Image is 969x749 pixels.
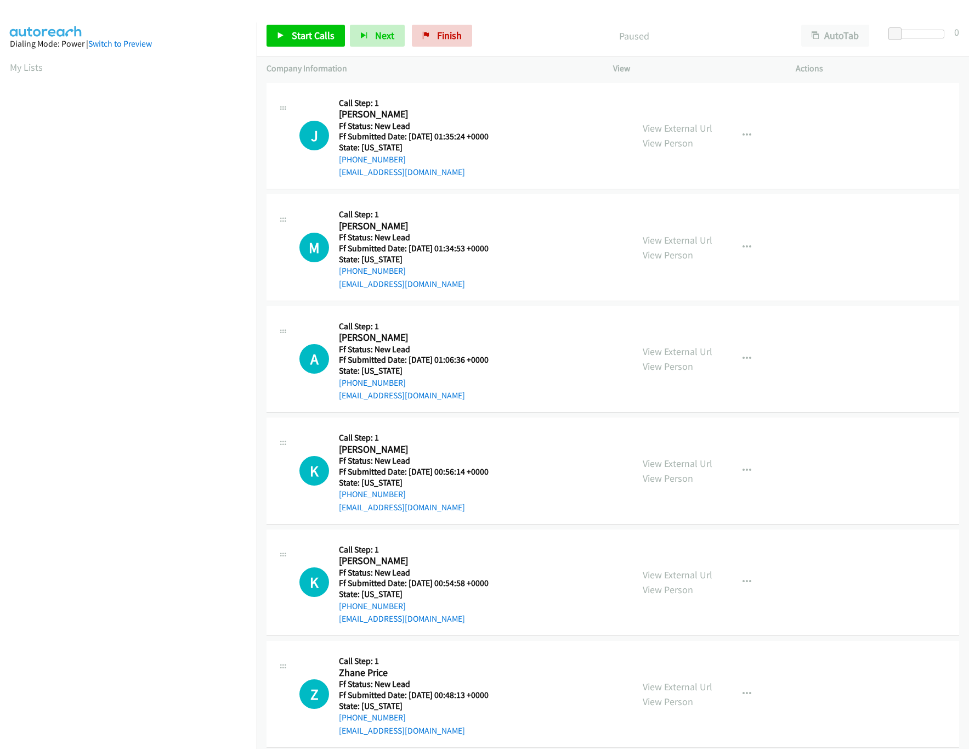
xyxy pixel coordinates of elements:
a: [EMAIL_ADDRESS][DOMAIN_NAME] [339,279,465,289]
div: The call is yet to be attempted [299,233,329,262]
h2: [PERSON_NAME] [339,108,502,121]
a: [EMAIL_ADDRESS][DOMAIN_NAME] [339,167,465,177]
h5: State: [US_STATE] [339,142,502,153]
h5: Ff Submitted Date: [DATE] 00:56:14 +0000 [339,466,502,477]
a: Switch to Preview [88,38,152,49]
h2: [PERSON_NAME] [339,555,502,567]
a: View External Url [643,680,712,693]
a: [PHONE_NUMBER] [339,489,406,499]
h5: Ff Status: New Lead [339,455,502,466]
h5: Call Step: 1 [339,98,502,109]
div: The call is yet to be attempted [299,121,329,150]
p: Paused [487,29,781,43]
h5: Ff Submitted Date: [DATE] 00:48:13 +0000 [339,690,502,701]
h5: Ff Status: New Lead [339,567,502,578]
h5: State: [US_STATE] [339,589,502,600]
div: The call is yet to be attempted [299,344,329,374]
a: [PHONE_NUMBER] [339,712,406,723]
h2: [PERSON_NAME] [339,220,502,233]
a: View External Url [643,457,712,470]
h5: Call Step: 1 [339,209,502,220]
a: View External Url [643,234,712,246]
h2: Zhane Price [339,667,502,679]
h1: K [299,567,329,597]
a: My Lists [10,61,43,74]
a: [PHONE_NUMBER] [339,378,406,388]
a: Start Calls [267,25,345,47]
a: View External Url [643,122,712,134]
h5: Ff Submitted Date: [DATE] 01:35:24 +0000 [339,131,502,142]
a: [PHONE_NUMBER] [339,154,406,165]
div: 0 [954,25,959,40]
iframe: Dialpad [10,85,257,606]
span: Next [375,29,394,42]
h1: Z [299,679,329,709]
div: Delay between calls (in seconds) [894,30,944,38]
p: Company Information [267,62,593,75]
a: View External Url [643,345,712,358]
a: View Person [643,137,693,149]
button: AutoTab [801,25,869,47]
a: [PHONE_NUMBER] [339,266,406,276]
h1: J [299,121,329,150]
a: [EMAIL_ADDRESS][DOMAIN_NAME] [339,390,465,401]
h5: Ff Status: New Lead [339,121,502,132]
h5: Ff Status: New Lead [339,679,502,690]
h5: Call Step: 1 [339,544,502,555]
h1: M [299,233,329,262]
h2: [PERSON_NAME] [339,443,502,456]
a: View Person [643,249,693,261]
h1: A [299,344,329,374]
a: View Person [643,360,693,373]
a: View Person [643,472,693,485]
h5: Ff Submitted Date: [DATE] 01:06:36 +0000 [339,354,502,365]
h5: State: [US_STATE] [339,254,502,265]
a: [EMAIL_ADDRESS][DOMAIN_NAME] [339,613,465,624]
p: Actions [796,62,959,75]
div: The call is yet to be attempted [299,456,329,486]
h5: Ff Status: New Lead [339,344,502,355]
a: Finish [412,25,472,47]
h5: Ff Submitted Date: [DATE] 01:34:53 +0000 [339,243,502,254]
p: View [613,62,777,75]
button: Next [350,25,405,47]
a: View Person [643,583,693,596]
span: Start Calls [292,29,335,42]
h2: [PERSON_NAME] [339,331,502,344]
h5: Call Step: 1 [339,321,502,332]
h5: State: [US_STATE] [339,365,502,376]
h5: Call Step: 1 [339,656,502,667]
span: Finish [437,29,462,42]
h5: State: [US_STATE] [339,701,502,712]
div: The call is yet to be attempted [299,679,329,709]
a: [EMAIL_ADDRESS][DOMAIN_NAME] [339,725,465,736]
a: [PHONE_NUMBER] [339,601,406,611]
h1: K [299,456,329,486]
h5: State: [US_STATE] [339,477,502,488]
h5: Ff Status: New Lead [339,232,502,243]
a: View External Url [643,568,712,581]
h5: Call Step: 1 [339,432,502,443]
a: View Person [643,695,693,708]
a: [EMAIL_ADDRESS][DOMAIN_NAME] [339,502,465,513]
h5: Ff Submitted Date: [DATE] 00:54:58 +0000 [339,578,502,589]
div: Dialing Mode: Power | [10,37,247,50]
div: The call is yet to be attempted [299,567,329,597]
